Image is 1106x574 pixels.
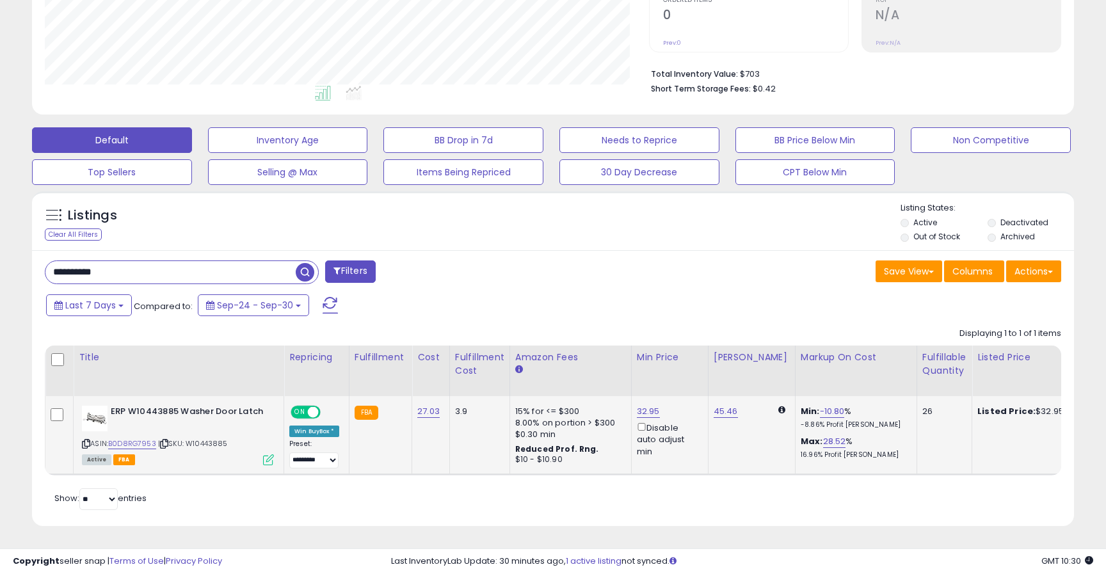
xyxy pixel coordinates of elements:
div: Repricing [289,351,344,364]
li: $703 [651,65,1052,81]
div: % [801,436,907,459]
div: Displaying 1 to 1 of 1 items [959,328,1061,340]
div: ASIN: [82,406,274,464]
b: Min: [801,405,820,417]
b: Listed Price: [977,405,1036,417]
div: Clear All Filters [45,228,102,241]
div: 8.00% on portion > $300 [515,417,621,429]
button: Columns [944,260,1004,282]
small: Prev: N/A [876,39,901,47]
button: Default [32,127,192,153]
span: Columns [952,265,993,278]
a: 27.03 [417,405,440,418]
div: Amazon Fees [515,351,626,364]
button: Actions [1006,260,1061,282]
div: Fulfillment Cost [455,351,504,378]
b: Short Term Storage Fees: [651,83,751,94]
a: 1 active listing [566,555,621,567]
a: Privacy Policy [166,555,222,567]
a: 28.52 [823,435,846,448]
b: Max: [801,435,823,447]
span: Last 7 Days [65,299,116,312]
button: BB Drop in 7d [383,127,543,153]
a: 32.95 [637,405,660,418]
span: FBA [113,454,135,465]
div: $0.30 min [515,429,621,440]
b: ERP W10443885 Washer Door Latch [111,406,266,421]
span: Sep-24 - Sep-30 [217,299,293,312]
div: Disable auto adjust min [637,420,698,458]
p: 16.96% Profit [PERSON_NAME] [801,450,907,459]
div: [PERSON_NAME] [714,351,790,364]
div: $32.95 [977,406,1084,417]
h5: Listings [68,207,117,225]
p: Listing States: [901,202,1073,214]
button: Inventory Age [208,127,368,153]
small: Prev: 0 [663,39,681,47]
div: Fulfillment [355,351,406,364]
div: seller snap | | [13,555,222,568]
b: Reduced Prof. Rng. [515,443,599,454]
label: Deactivated [1000,217,1048,228]
div: % [801,406,907,429]
span: Show: entries [54,492,147,504]
span: ON [292,407,308,418]
div: 15% for <= $300 [515,406,621,417]
div: Last InventoryLab Update: 30 minutes ago, not synced. [391,555,1093,568]
div: Win BuyBox * [289,426,339,437]
button: Last 7 Days [46,294,132,316]
p: -8.86% Profit [PERSON_NAME] [801,420,907,429]
span: OFF [319,407,339,418]
a: -10.80 [820,405,845,418]
div: Markup on Cost [801,351,911,364]
a: Terms of Use [109,555,164,567]
span: Compared to: [134,300,193,312]
a: 45.46 [714,405,738,418]
button: Non Competitive [911,127,1071,153]
div: $10 - $10.90 [515,454,621,465]
button: Sep-24 - Sep-30 [198,294,309,316]
div: 3.9 [455,406,500,417]
div: Fulfillable Quantity [922,351,966,378]
div: Preset: [289,440,339,468]
div: Listed Price [977,351,1088,364]
small: FBA [355,406,378,420]
button: Selling @ Max [208,159,368,185]
span: All listings currently available for purchase on Amazon [82,454,111,465]
span: $0.42 [753,83,776,95]
b: Total Inventory Value: [651,68,738,79]
button: Filters [325,260,375,283]
strong: Copyright [13,555,60,567]
button: Items Being Repriced [383,159,543,185]
h2: 0 [663,8,848,25]
label: Active [913,217,937,228]
label: Archived [1000,231,1035,242]
span: 2025-10-8 10:30 GMT [1041,555,1093,567]
label: Out of Stock [913,231,960,242]
div: Cost [417,351,444,364]
button: Top Sellers [32,159,192,185]
button: Needs to Reprice [559,127,719,153]
button: 30 Day Decrease [559,159,719,185]
div: Title [79,351,278,364]
img: 31npaV5602L._SL40_.jpg [82,406,108,431]
button: Save View [876,260,942,282]
a: B0D8RG7953 [108,438,156,449]
button: BB Price Below Min [735,127,895,153]
div: Min Price [637,351,703,364]
span: | SKU: W10443885 [158,438,228,449]
h2: N/A [876,8,1061,25]
th: The percentage added to the cost of goods (COGS) that forms the calculator for Min & Max prices. [795,346,917,396]
div: 26 [922,406,962,417]
button: CPT Below Min [735,159,895,185]
small: Amazon Fees. [515,364,523,376]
